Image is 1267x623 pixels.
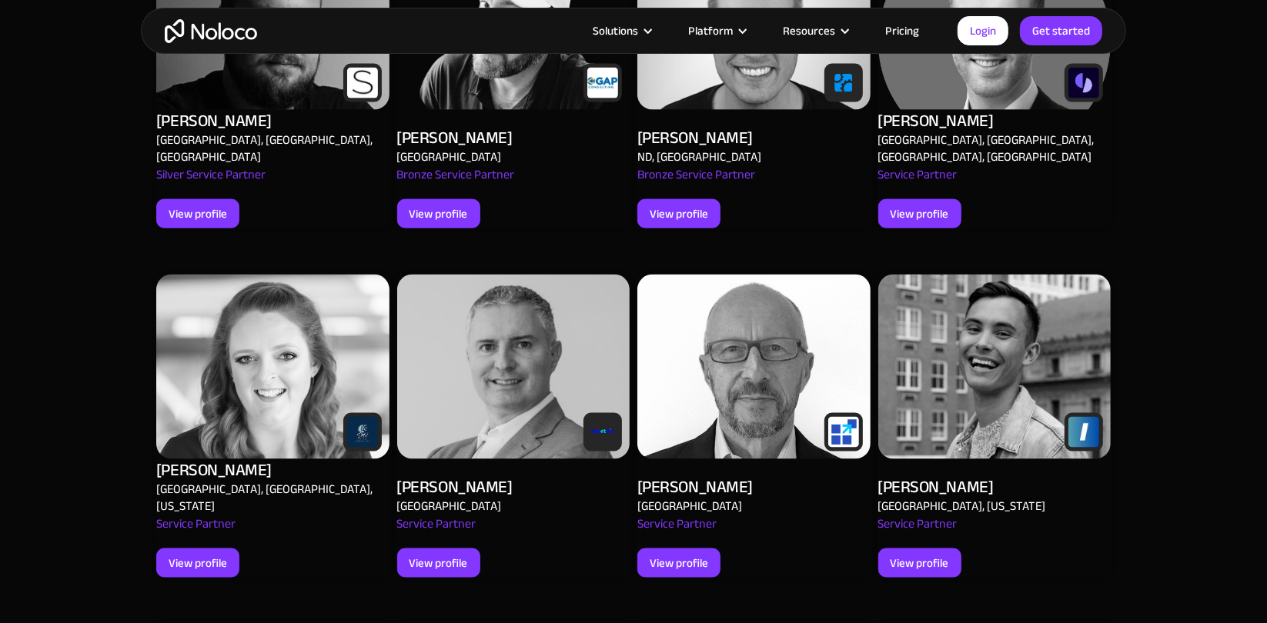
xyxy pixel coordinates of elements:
div: View profile [650,204,708,224]
div: [GEOGRAPHIC_DATA] [637,498,742,515]
div: Bronze Service Partner [637,165,755,199]
div: Service Partner [878,515,958,548]
div: View profile [169,553,227,573]
div: [PERSON_NAME] [637,476,753,498]
div: Service Partner [878,165,958,199]
div: View profile [410,553,468,573]
a: Login [958,16,1008,45]
div: [GEOGRAPHIC_DATA], [GEOGRAPHIC_DATA], [US_STATE] [156,481,382,515]
div: View profile [650,553,708,573]
div: [PERSON_NAME] [878,110,994,132]
div: ND, [GEOGRAPHIC_DATA] [637,148,761,165]
div: Solutions [593,21,638,41]
div: Silver Service Partner [156,165,266,199]
a: Alex Vyshnevskiy - Noloco app builder Expert[PERSON_NAME][GEOGRAPHIC_DATA]Service PartnerView pro... [637,255,871,597]
div: View profile [891,204,949,224]
div: [GEOGRAPHIC_DATA], [GEOGRAPHIC_DATA], [GEOGRAPHIC_DATA], [GEOGRAPHIC_DATA] [878,132,1104,165]
div: [GEOGRAPHIC_DATA], [US_STATE] [878,498,1046,515]
div: Solutions [573,21,669,41]
div: Resources [783,21,835,41]
div: Service Partner [637,515,717,548]
div: [PERSON_NAME] [397,476,513,498]
div: Platform [688,21,733,41]
div: [PERSON_NAME] [156,110,272,132]
div: View profile [410,204,468,224]
div: [PERSON_NAME] [156,459,272,481]
img: Alex Vyshnevskiy - Noloco app builder Expert [637,275,871,459]
div: Bronze Service Partner [397,165,515,199]
div: View profile [891,553,949,573]
img: Alex Vyshnevskiy - Noloco app builder Expert [397,275,630,459]
a: Pricing [866,21,938,41]
a: Alex Vyshnevskiy - Noloco app builder Expert[PERSON_NAME][GEOGRAPHIC_DATA], [GEOGRAPHIC_DATA], [U... [156,255,389,597]
div: [PERSON_NAME] [878,476,994,498]
a: Alex Vyshnevskiy - Noloco app builder Expert[PERSON_NAME][GEOGRAPHIC_DATA]Service PartnerView pro... [397,255,630,597]
a: Alex Vyshnevskiy - Noloco app builder Expert[PERSON_NAME][GEOGRAPHIC_DATA], [US_STATE]Service Par... [878,255,1112,597]
div: Platform [669,21,764,41]
a: Get started [1020,16,1102,45]
div: [PERSON_NAME] [397,127,513,148]
div: [PERSON_NAME] [637,127,753,148]
div: Service Partner [397,515,476,548]
div: [GEOGRAPHIC_DATA] [397,148,502,165]
div: [GEOGRAPHIC_DATA] [397,498,502,515]
div: Service Partner [156,515,236,548]
img: Alex Vyshnevskiy - Noloco app builder Expert [156,275,389,459]
div: View profile [169,204,227,224]
div: Resources [764,21,866,41]
img: Alex Vyshnevskiy - Noloco app builder Expert [878,275,1112,459]
a: home [165,19,257,43]
div: [GEOGRAPHIC_DATA], [GEOGRAPHIC_DATA], [GEOGRAPHIC_DATA] [156,132,382,165]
